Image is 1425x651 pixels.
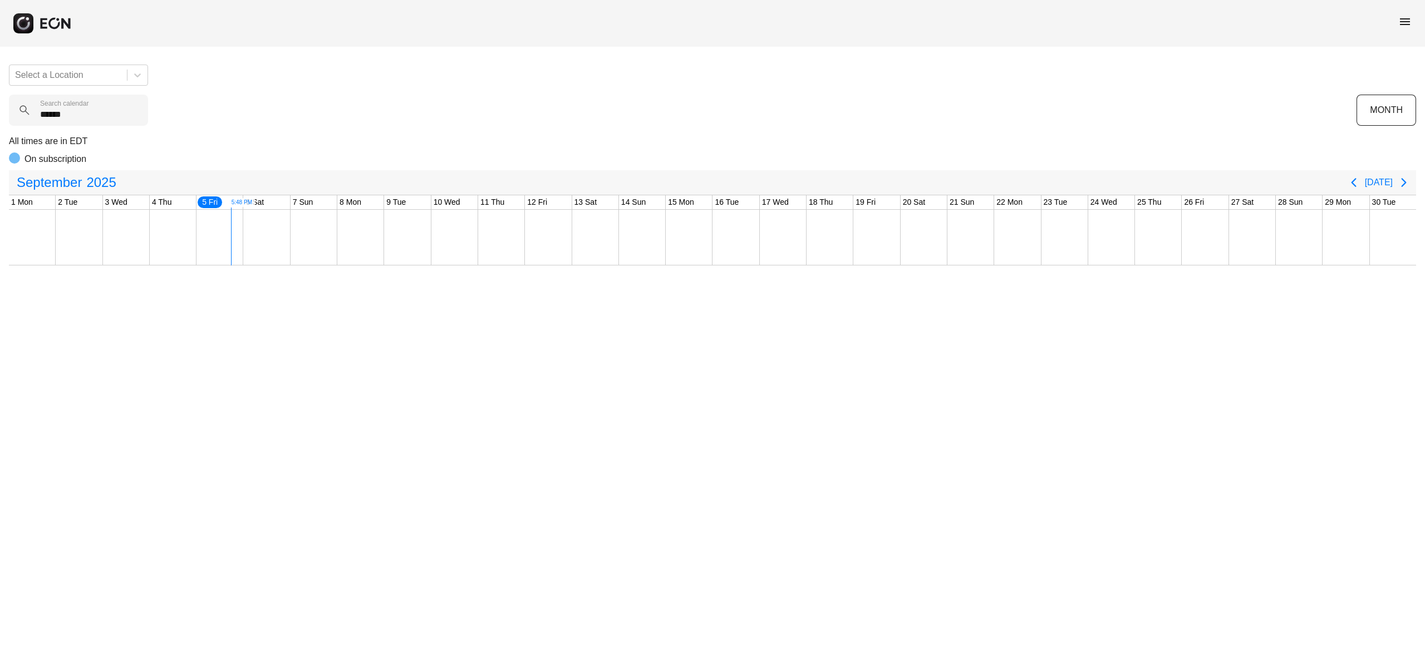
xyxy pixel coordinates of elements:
span: 2025 [84,171,118,194]
div: 16 Tue [712,195,741,209]
div: 27 Sat [1229,195,1256,209]
div: 13 Sat [572,195,599,209]
button: Next page [1393,171,1415,194]
div: 14 Sun [619,195,648,209]
div: 1 Mon [9,195,35,209]
div: 5 Fri [196,195,223,209]
div: 15 Mon [666,195,696,209]
div: 18 Thu [807,195,835,209]
div: 6 Sat [243,195,266,209]
div: 7 Sun [291,195,316,209]
span: menu [1398,15,1412,28]
button: [DATE] [1365,172,1393,193]
div: 4 Thu [150,195,174,209]
div: 28 Sun [1276,195,1305,209]
div: 12 Fri [525,195,549,209]
label: Search calendar [40,99,89,108]
div: 22 Mon [994,195,1025,209]
div: 20 Sat [901,195,927,209]
div: 8 Mon [337,195,363,209]
div: 24 Wed [1088,195,1119,209]
span: September [14,171,84,194]
div: 30 Tue [1370,195,1398,209]
div: 10 Wed [431,195,463,209]
div: 3 Wed [103,195,130,209]
p: On subscription [24,152,86,166]
div: 19 Fri [853,195,878,209]
div: 17 Wed [760,195,791,209]
div: 29 Mon [1323,195,1353,209]
div: 2 Tue [56,195,80,209]
div: 23 Tue [1041,195,1070,209]
button: MONTH [1357,95,1416,126]
button: September2025 [10,171,123,194]
p: All times are in EDT [9,135,1416,148]
div: 26 Fri [1182,195,1206,209]
div: 11 Thu [478,195,507,209]
button: Previous page [1343,171,1365,194]
div: 25 Thu [1135,195,1163,209]
div: 9 Tue [384,195,408,209]
div: 21 Sun [947,195,976,209]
